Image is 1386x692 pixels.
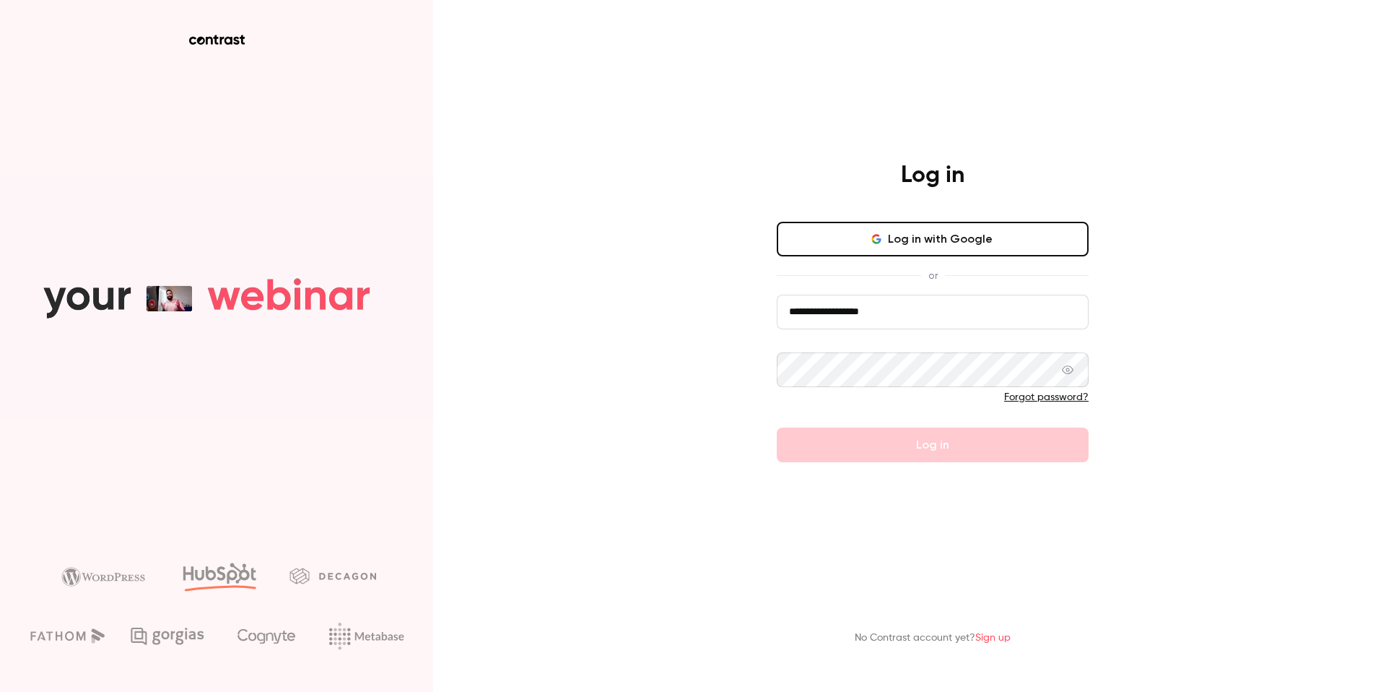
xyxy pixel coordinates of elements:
a: Forgot password? [1004,392,1089,402]
p: No Contrast account yet? [855,631,1011,646]
h4: Log in [901,161,964,190]
img: decagon [289,568,376,584]
a: Sign up [975,633,1011,643]
span: or [921,268,945,283]
button: Log in with Google [777,222,1089,256]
